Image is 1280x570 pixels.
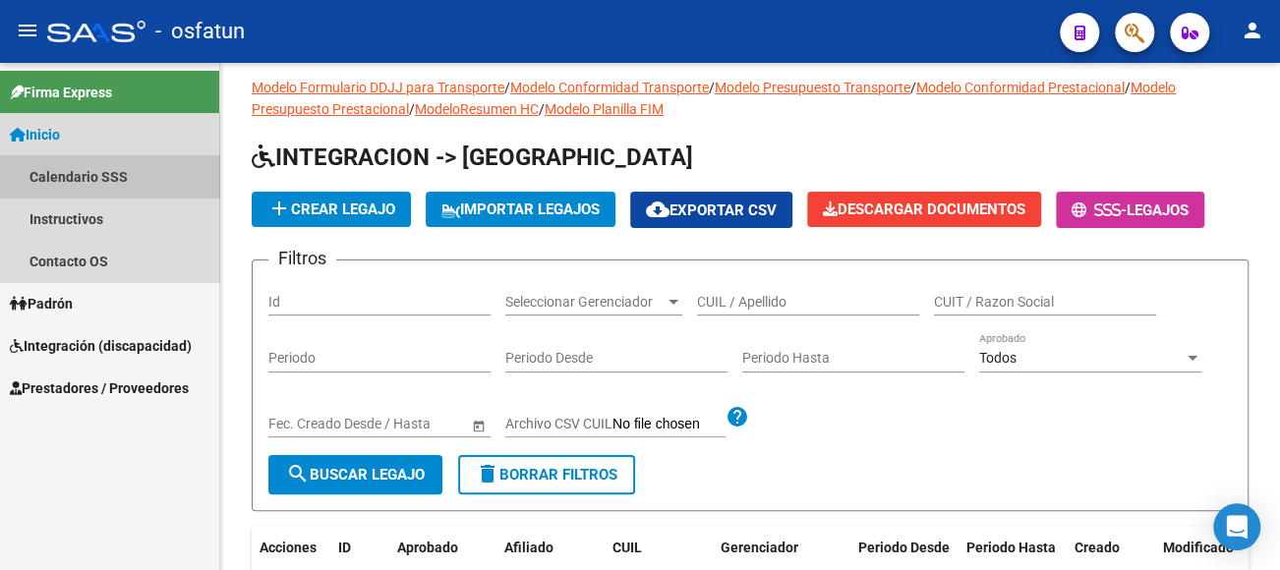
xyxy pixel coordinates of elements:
[545,101,664,117] a: Modelo Planilla FIM
[155,10,245,53] span: - osfatun
[10,124,60,145] span: Inicio
[267,200,395,218] span: Crear Legajo
[630,192,792,228] button: Exportar CSV
[715,80,910,95] a: Modelo Presupuesto Transporte
[1127,201,1189,219] span: Legajos
[267,197,291,220] mat-icon: add
[441,200,600,218] span: IMPORTAR LEGAJOS
[726,405,749,428] mat-icon: help
[1072,201,1127,219] span: -
[252,80,504,95] a: Modelo Formulario DDJJ para Transporte
[357,416,453,432] input: Fecha fin
[10,293,73,314] span: Padrón
[252,192,411,227] button: Crear Legajo
[10,335,192,357] span: Integración (discapacidad)
[612,416,726,433] input: Archivo CSV CUIL
[505,416,612,431] span: Archivo CSV CUIL
[1213,503,1260,550] div: Open Intercom Messenger
[286,462,310,485] mat-icon: search
[458,455,635,494] button: Borrar Filtros
[468,415,489,435] button: Open calendar
[1241,19,1264,42] mat-icon: person
[10,82,112,103] span: Firma Express
[510,80,709,95] a: Modelo Conformidad Transporte
[823,200,1025,218] span: Descargar Documentos
[286,466,425,484] span: Buscar Legajo
[1056,192,1204,228] button: -Legajos
[916,80,1125,95] a: Modelo Conformidad Prestacional
[268,455,442,494] button: Buscar Legajo
[260,540,317,555] span: Acciones
[338,540,351,555] span: ID
[504,540,553,555] span: Afiliado
[1075,540,1120,555] span: Creado
[612,540,642,555] span: CUIL
[476,466,617,484] span: Borrar Filtros
[415,101,539,117] a: ModeloResumen HC
[426,192,615,227] button: IMPORTAR LEGAJOS
[268,245,336,272] h3: Filtros
[1163,540,1234,555] span: Modificado
[807,192,1041,227] button: Descargar Documentos
[10,377,189,399] span: Prestadores / Proveedores
[397,540,458,555] span: Aprobado
[476,462,499,485] mat-icon: delete
[646,198,669,221] mat-icon: cloud_download
[858,540,950,555] span: Periodo Desde
[505,294,665,311] span: Seleccionar Gerenciador
[979,350,1017,366] span: Todos
[721,540,798,555] span: Gerenciador
[16,19,39,42] mat-icon: menu
[268,416,340,432] input: Fecha inicio
[646,201,777,219] span: Exportar CSV
[966,540,1056,555] span: Periodo Hasta
[252,143,693,171] span: INTEGRACION -> [GEOGRAPHIC_DATA]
